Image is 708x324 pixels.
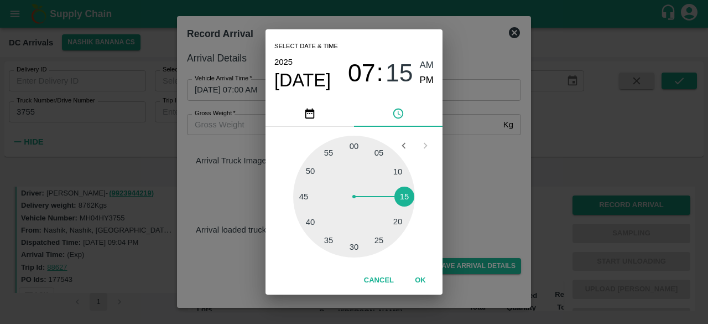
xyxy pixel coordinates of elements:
[274,38,338,55] span: Select date & time
[274,69,331,91] button: [DATE]
[420,58,434,73] button: AM
[348,58,376,88] button: 07
[386,59,413,88] span: 15
[386,58,413,88] button: 15
[360,271,398,290] button: Cancel
[393,135,414,156] button: Open previous view
[377,58,383,88] span: :
[274,55,293,69] button: 2025
[354,100,442,127] button: pick time
[403,271,438,290] button: OK
[420,73,434,88] button: PM
[265,100,354,127] button: pick date
[348,59,376,88] span: 07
